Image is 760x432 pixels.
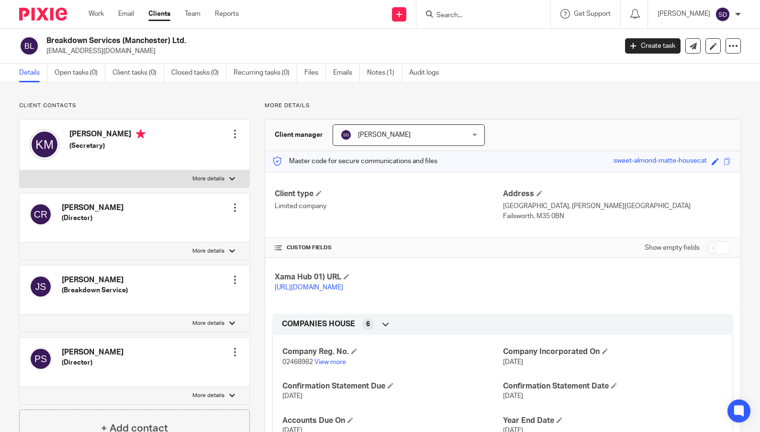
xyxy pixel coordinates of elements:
[503,347,723,357] h4: Company Incorporated On
[148,9,170,19] a: Clients
[234,64,297,82] a: Recurring tasks (0)
[282,347,503,357] h4: Company Reg. No.
[192,392,224,399] p: More details
[275,244,503,252] h4: CUSTOM FIELDS
[118,9,134,19] a: Email
[340,129,352,141] img: svg%3E
[19,8,67,21] img: Pixie
[19,64,47,82] a: Details
[272,156,437,166] p: Master code for secure communications and files
[715,7,730,22] img: svg%3E
[503,201,731,211] p: [GEOGRAPHIC_DATA], [PERSON_NAME][GEOGRAPHIC_DATA]
[409,64,446,82] a: Audit logs
[89,9,104,19] a: Work
[62,275,128,285] h4: [PERSON_NAME]
[192,175,224,183] p: More details
[185,9,201,19] a: Team
[503,416,723,426] h4: Year End Date
[282,393,302,399] span: [DATE]
[614,156,707,167] div: sweet-almond-matte-housecat
[46,46,611,56] p: [EMAIL_ADDRESS][DOMAIN_NAME]
[503,211,731,221] p: Failsworth, M35 0BN
[275,189,503,199] h4: Client type
[62,203,123,213] h4: [PERSON_NAME]
[62,286,128,295] h5: (Breakdown Service)
[282,416,503,426] h4: Accounts Due On
[436,11,522,20] input: Search
[69,141,145,151] h5: (Secretary)
[55,64,105,82] a: Open tasks (0)
[19,102,250,110] p: Client contacts
[574,11,611,17] span: Get Support
[29,275,52,298] img: svg%3E
[282,359,313,366] span: 02468982
[503,393,523,399] span: [DATE]
[645,243,700,253] label: Show empty fields
[658,9,710,19] p: [PERSON_NAME]
[333,64,360,82] a: Emails
[358,132,411,138] span: [PERSON_NAME]
[366,320,370,329] span: 6
[625,38,681,54] a: Create task
[275,272,503,282] h4: Xama Hub 01) URL
[192,320,224,327] p: More details
[29,203,52,226] img: svg%3E
[314,359,346,366] a: View more
[46,36,498,46] h2: Breakdown Services (Manchester) Ltd.
[171,64,226,82] a: Closed tasks (0)
[62,213,123,223] h5: (Director)
[112,64,164,82] a: Client tasks (0)
[304,64,326,82] a: Files
[62,347,123,357] h4: [PERSON_NAME]
[367,64,402,82] a: Notes (1)
[29,347,52,370] img: svg%3E
[275,201,503,211] p: Limited company
[192,247,224,255] p: More details
[29,129,60,160] img: svg%3E
[265,102,741,110] p: More details
[69,129,145,141] h4: [PERSON_NAME]
[215,9,239,19] a: Reports
[275,284,343,291] a: [URL][DOMAIN_NAME]
[19,36,39,56] img: svg%3E
[136,129,145,139] i: Primary
[282,319,355,329] span: COMPANIES HOUSE
[62,358,123,367] h5: (Director)
[503,381,723,391] h4: Confirmation Statement Date
[282,381,503,391] h4: Confirmation Statement Due
[503,189,731,199] h4: Address
[275,130,323,140] h3: Client manager
[503,359,523,366] span: [DATE]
